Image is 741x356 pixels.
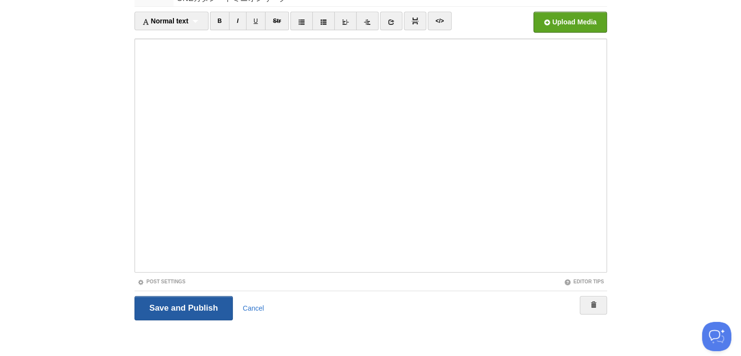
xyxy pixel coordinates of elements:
[273,18,281,24] del: Str
[134,296,233,320] input: Save and Publish
[210,12,230,30] a: B
[246,12,266,30] a: U
[412,18,418,24] img: pagebreak-icon.png
[229,12,246,30] a: I
[265,12,289,30] a: Str
[243,304,264,312] a: Cancel
[142,17,189,25] span: Normal text
[564,279,604,284] a: Editor Tips
[428,12,452,30] a: </>
[702,322,731,351] iframe: Help Scout Beacon - Open
[137,279,186,284] a: Post Settings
